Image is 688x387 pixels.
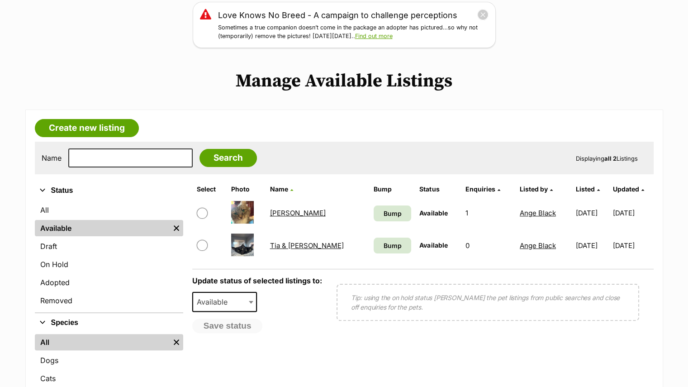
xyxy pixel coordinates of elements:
[572,230,612,261] td: [DATE]
[355,33,393,39] a: Find out more
[462,197,515,229] td: 1
[192,276,322,285] label: Update status of selected listings to:
[35,352,183,368] a: Dogs
[613,185,644,193] a: Updated
[35,119,139,137] a: Create new listing
[35,220,170,236] a: Available
[520,185,553,193] a: Listed by
[193,182,227,196] th: Select
[218,24,489,41] p: Sometimes a true companion doesn’t come in the package an adopter has pictured…so why not (tempor...
[35,256,183,272] a: On Hold
[419,241,447,249] span: Available
[477,9,489,20] button: close
[193,296,237,308] span: Available
[465,185,495,193] span: translation missing: en.admin.listings.index.attributes.enquiries
[613,197,653,229] td: [DATE]
[199,149,257,167] input: Search
[35,292,183,309] a: Removed
[228,182,266,196] th: Photo
[170,334,183,350] a: Remove filter
[613,230,653,261] td: [DATE]
[374,205,411,221] a: Bump
[416,182,460,196] th: Status
[270,185,288,193] span: Name
[192,319,263,333] button: Save status
[520,241,556,250] a: Ange Black
[572,197,612,229] td: [DATE]
[351,293,625,312] p: Tip: using the on hold status [PERSON_NAME] the pet listings from public searches and close off e...
[270,209,326,217] a: [PERSON_NAME]
[35,370,183,387] a: Cats
[576,185,600,193] a: Listed
[370,182,415,196] th: Bump
[270,241,344,250] a: Tia & [PERSON_NAME]
[604,155,617,162] strong: all 2
[613,185,639,193] span: Updated
[35,274,183,291] a: Adopted
[520,185,548,193] span: Listed by
[35,202,183,218] a: All
[576,185,595,193] span: Listed
[170,220,183,236] a: Remove filter
[384,241,402,250] span: Bump
[419,209,447,217] span: Available
[462,230,515,261] td: 0
[35,185,183,196] button: Status
[35,238,183,254] a: Draft
[42,154,62,162] label: Name
[192,292,257,312] span: Available
[374,238,411,253] a: Bump
[520,209,556,217] a: Ange Black
[384,209,402,218] span: Bump
[35,334,170,350] a: All
[218,9,457,21] a: Love Knows No Breed - A campaign to challenge perceptions
[35,317,183,329] button: Species
[270,185,293,193] a: Name
[576,155,638,162] span: Displaying Listings
[35,200,183,312] div: Status
[465,185,500,193] a: Enquiries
